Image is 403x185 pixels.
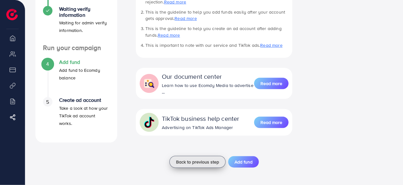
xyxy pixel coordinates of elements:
[59,59,110,65] h4: Add fund
[145,25,289,38] li: This is the guideline to help you create an ad account after adding funds.
[376,157,398,180] iframe: Chat
[162,124,239,131] div: Advertising on TikTok Ads Manager
[143,117,155,128] img: collapse
[169,156,226,168] button: Back to previous step
[254,116,289,129] a: Read more
[46,60,49,68] span: 4
[254,117,289,128] button: Read more
[59,66,110,82] p: Add fund to Ecomdy balance
[59,104,110,127] p: Take a look at how your TikTok ad account works.
[235,159,253,165] span: Add fund
[35,6,117,44] li: Waiting verify information
[158,32,180,38] a: Read more
[260,80,282,87] span: Read more
[176,159,219,165] span: Back to previous step
[228,156,259,168] button: Add fund
[143,78,155,89] img: collapse
[35,97,117,135] li: Create ad account
[35,44,117,52] h4: Run your campaign
[260,42,283,48] a: Read more
[35,59,117,97] li: Add fund
[46,98,49,106] span: 5
[254,77,289,90] a: Read more
[59,19,110,34] p: Waiting for admin verify information.
[162,82,254,95] div: Learn how to use Ecomdy Media to advertise ...
[6,9,18,20] img: logo
[145,42,289,48] li: This is important to note with our service and TikTok ads.
[260,119,282,126] span: Read more
[59,6,110,18] h4: Waiting verify information
[59,97,110,103] h4: Create ad account
[162,114,239,123] div: TikTok business help center
[174,15,197,22] a: Read more
[162,72,254,81] div: Our document center
[145,9,289,22] li: This is the guideline to help you add funds easily after your account gets approval.
[254,78,289,89] button: Read more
